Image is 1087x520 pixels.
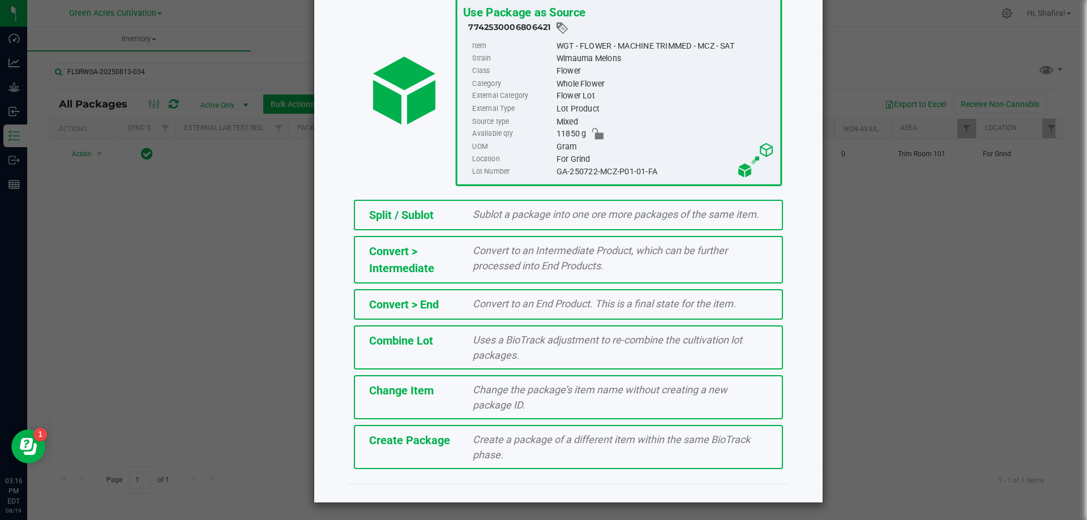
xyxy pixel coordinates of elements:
[33,428,47,441] iframe: Resource center unread badge
[556,153,774,165] div: For Grind
[468,21,774,35] div: 7742530006806421
[472,153,554,165] label: Location
[556,65,774,78] div: Flower
[556,102,774,115] div: Lot Product
[556,165,774,178] div: GA-250722-MCZ-P01-01-FA
[473,208,759,220] span: Sublot a package into one ore more packages of the same item.
[472,40,554,52] label: Item
[473,334,742,361] span: Uses a BioTrack adjustment to re-combine the cultivation lot packages.
[556,128,586,140] span: 11850 g
[556,52,774,65] div: Wimauma Melons
[473,384,727,411] span: Change the package’s item name without creating a new package ID.
[11,429,45,463] iframe: Resource center
[556,115,774,128] div: Mixed
[472,165,554,178] label: Lot Number
[556,140,774,153] div: Gram
[556,90,774,102] div: Flower Lot
[472,65,554,78] label: Class
[369,298,439,311] span: Convert > End
[473,433,750,461] span: Create a package of a different item within the same BioTrack phase.
[369,208,434,222] span: Split / Sublot
[472,102,554,115] label: External Type
[556,40,774,52] div: WGT - FLOWER - MACHINE TRIMMED - MCZ - SAT
[463,5,585,19] span: Use Package as Source
[472,78,554,90] label: Category
[472,115,554,128] label: Source type
[472,52,554,65] label: Strain
[472,140,554,153] label: UOM
[369,433,450,447] span: Create Package
[369,384,434,397] span: Change Item
[473,298,736,310] span: Convert to an End Product. This is a final state for the item.
[369,244,434,275] span: Convert > Intermediate
[472,90,554,102] label: External Category
[556,78,774,90] div: Whole Flower
[369,334,433,347] span: Combine Lot
[472,128,554,140] label: Available qty
[473,244,727,272] span: Convert to an Intermediate Product, which can be further processed into End Products.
